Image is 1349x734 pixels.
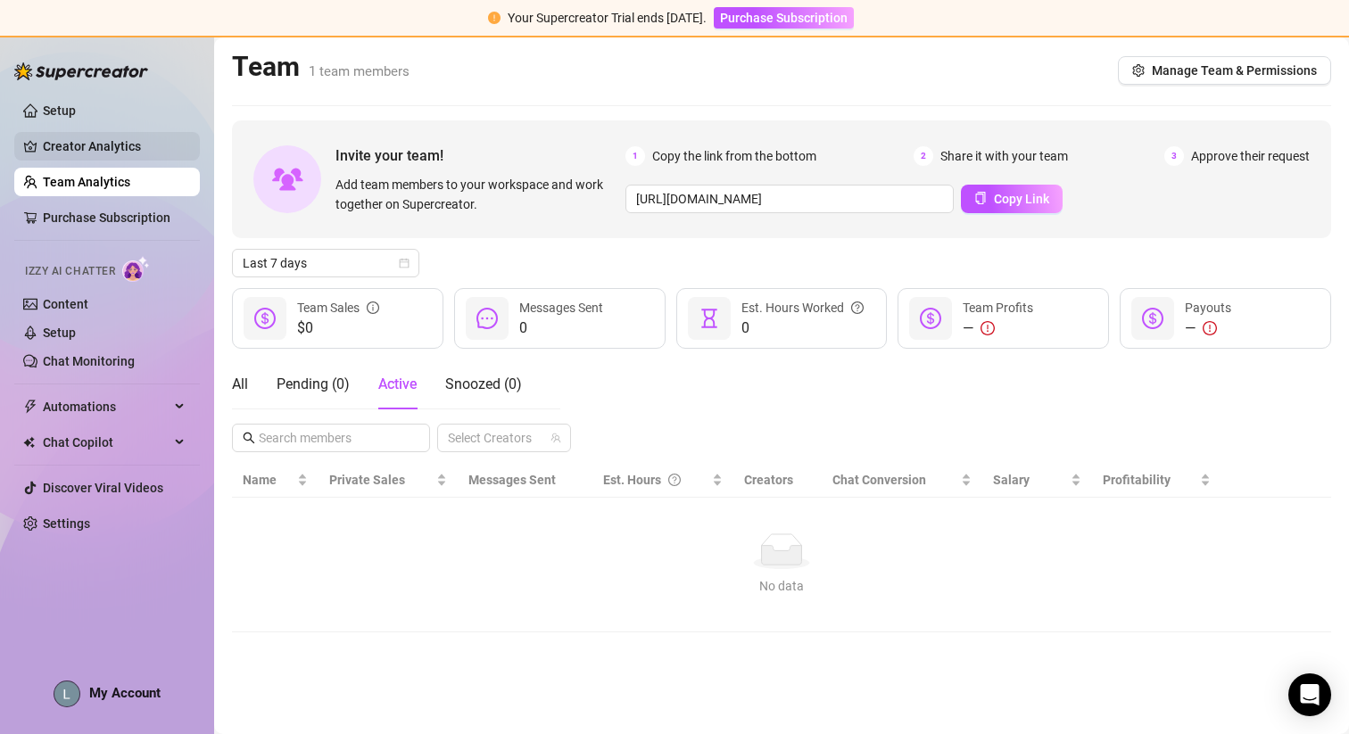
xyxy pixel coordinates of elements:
span: dollar-circle [920,308,941,329]
span: Messages Sent [519,301,603,315]
img: AI Chatter [122,256,150,282]
div: Team Sales [297,298,379,318]
a: Setup [43,326,76,340]
img: logo-BBDzfeDw.svg [14,62,148,80]
span: Copy the link from the bottom [652,146,816,166]
span: Team Profits [963,301,1033,315]
span: $0 [297,318,379,339]
span: exclamation-circle [1203,321,1217,335]
span: hourglass [699,308,720,329]
span: exclamation-circle [981,321,995,335]
span: 2 [914,146,933,166]
div: — [963,318,1033,339]
span: Active [378,375,417,392]
div: No data [250,576,1313,596]
span: 3 [1164,146,1184,166]
a: Content [43,297,88,311]
button: Copy Link [961,185,1063,213]
a: Settings [43,516,90,531]
span: Name [243,470,294,490]
span: 1 team members [309,63,410,79]
span: 1 [625,146,645,166]
span: copy [974,192,987,204]
a: Creator Analytics [43,132,186,161]
span: Add team members to your workspace and work together on Supercreator. [335,175,618,214]
span: calendar [399,258,410,268]
span: Snoozed ( 0 ) [445,375,522,392]
span: Profitability [1103,473,1171,487]
span: question-circle [668,470,681,490]
span: search [243,432,255,444]
span: Manage Team & Permissions [1152,63,1317,78]
h2: Team [232,50,410,84]
span: Copy Link [994,192,1049,206]
img: Chat Copilot [23,436,35,449]
span: Private Sales [329,473,405,487]
span: Share it with your team [940,146,1068,166]
span: Purchase Subscription [720,11,848,25]
div: Est. Hours Worked [741,298,864,318]
span: Your Supercreator Trial ends [DATE]. [508,11,707,25]
a: Purchase Subscription [714,11,854,25]
span: exclamation-circle [488,12,501,24]
div: Pending ( 0 ) [277,374,350,395]
span: 0 [519,318,603,339]
div: All [232,374,248,395]
span: Chat Copilot [43,428,170,457]
input: Search members [259,428,405,448]
div: Open Intercom Messenger [1288,673,1331,716]
span: dollar-circle [254,308,276,329]
span: Messages Sent [468,473,556,487]
a: Chat Monitoring [43,354,135,368]
img: ACg8ocIFPTSVstI2GXAcK_vKoyyFkS4yjKd07USUnXV8mS1hMN_Zog=s96-c [54,681,79,706]
a: Discover Viral Videos [43,481,163,495]
a: Purchase Subscription [43,210,170,225]
span: 0 [741,318,864,339]
span: Salary [993,473,1030,487]
div: Est. Hours [603,470,708,490]
span: info-circle [367,298,379,318]
span: thunderbolt [23,400,37,414]
span: Automations [43,392,170,421]
span: question-circle [851,298,864,318]
span: Last 7 days [243,250,409,276]
a: Team Analytics [43,175,130,189]
span: team [550,433,561,443]
span: Invite your team! [335,144,625,167]
span: My Account [89,685,161,701]
span: Approve their request [1191,146,1310,166]
span: Chat Conversion [832,473,926,487]
span: setting [1132,64,1145,77]
th: Name [232,463,319,498]
span: Payouts [1185,301,1231,315]
span: dollar-circle [1142,308,1163,329]
span: message [476,308,498,329]
th: Creators [733,463,821,498]
div: — [1185,318,1231,339]
button: Purchase Subscription [714,7,854,29]
a: Setup [43,103,76,118]
button: Manage Team & Permissions [1118,56,1331,85]
span: Izzy AI Chatter [25,263,115,280]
